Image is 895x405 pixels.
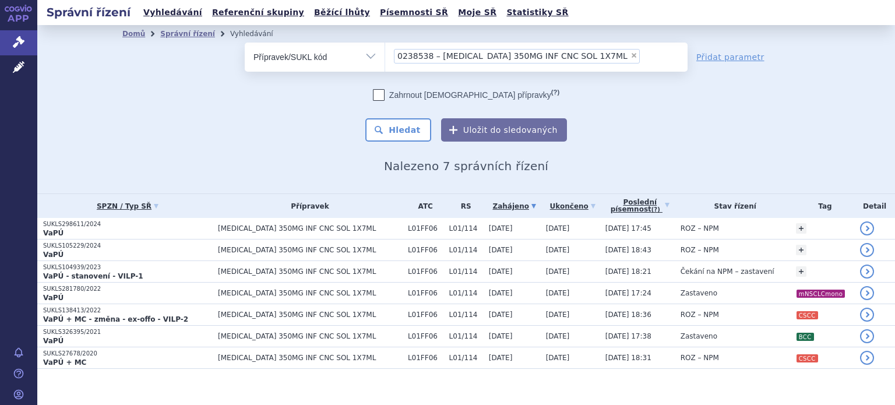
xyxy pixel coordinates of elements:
[449,311,483,319] span: L01/114
[546,332,570,340] span: [DATE]
[796,223,806,234] a: +
[546,267,570,276] span: [DATE]
[311,5,373,20] a: Běžící lhůty
[43,358,86,367] strong: VaPÚ + MC
[546,311,570,319] span: [DATE]
[218,289,402,297] span: [MEDICAL_DATA] 350MG INF CNC SOL 1X7ML
[218,224,402,233] span: [MEDICAL_DATA] 350MG INF CNC SOL 1X7ML
[43,350,212,358] p: SUKLS27678/2020
[376,5,452,20] a: Písemnosti SŘ
[605,289,651,297] span: [DATE] 17:24
[643,48,650,63] input: 0238538 – [MEDICAL_DATA] 350MG INF CNC SOL 1X7ML
[681,267,774,276] span: Čekání na NPM – zastavení
[408,289,443,297] span: L01FF06
[489,289,513,297] span: [DATE]
[860,329,874,343] a: detail
[43,220,212,228] p: SUKLS298611/2024
[860,265,874,279] a: detail
[489,354,513,362] span: [DATE]
[449,289,483,297] span: L01/114
[796,266,806,277] a: +
[681,332,717,340] span: Zastaveno
[43,251,64,259] strong: VaPÚ
[860,308,874,322] a: detail
[860,286,874,300] a: detail
[681,289,717,297] span: Zastaveno
[796,245,806,255] a: +
[546,198,600,214] a: Ukončeno
[397,52,628,60] span: 0238538 – LIBTAYO 350MG INF CNC SOL 1X7ML
[373,89,559,101] label: Zahrnout [DEMOGRAPHIC_DATA] přípravky
[605,354,651,362] span: [DATE] 18:31
[218,332,402,340] span: [MEDICAL_DATA] 350MG INF CNC SOL 1X7ML
[489,198,540,214] a: Zahájeno
[384,159,548,173] span: Nalezeno 7 správních řízení
[218,354,402,362] span: [MEDICAL_DATA] 350MG INF CNC SOL 1X7ML
[546,224,570,233] span: [DATE]
[605,267,651,276] span: [DATE] 18:21
[230,25,288,43] li: Vyhledávání
[546,354,570,362] span: [DATE]
[122,30,145,38] a: Domů
[489,311,513,319] span: [DATE]
[790,194,855,218] th: Tag
[651,206,660,213] abbr: (?)
[551,89,559,96] abbr: (?)
[37,4,140,20] h2: Správní řízení
[546,289,570,297] span: [DATE]
[449,354,483,362] span: L01/114
[140,5,206,20] a: Vyhledávání
[681,224,719,233] span: ROZ – NPM
[797,311,818,319] i: CSCC
[489,224,513,233] span: [DATE]
[43,263,212,272] p: SUKLS104939/2023
[797,290,845,298] i: mNSCLCmono
[212,194,402,218] th: Přípravek
[860,221,874,235] a: detail
[681,311,719,319] span: ROZ – NPM
[454,5,500,20] a: Moje SŘ
[218,246,402,254] span: [MEDICAL_DATA] 350MG INF CNC SOL 1X7ML
[408,354,443,362] span: L01FF06
[449,267,483,276] span: L01/114
[43,315,188,323] strong: VaPÚ + MC - změna - ex-offo - VILP-2
[675,194,790,218] th: Stav řízení
[160,30,215,38] a: Správní řízení
[696,51,764,63] a: Přidat parametr
[860,351,874,365] a: detail
[797,354,818,362] i: CSCC
[503,5,572,20] a: Statistiky SŘ
[408,332,443,340] span: L01FF06
[605,332,651,340] span: [DATE] 17:38
[546,246,570,254] span: [DATE]
[43,294,64,302] strong: VaPÚ
[43,272,143,280] strong: VaPÚ - stanovení - VILP-1
[681,354,719,362] span: ROZ – NPM
[605,246,651,254] span: [DATE] 18:43
[43,285,212,293] p: SUKLS281780/2022
[408,311,443,319] span: L01FF06
[43,328,212,336] p: SUKLS326395/2021
[489,332,513,340] span: [DATE]
[449,246,483,254] span: L01/114
[43,307,212,315] p: SUKLS138413/2022
[43,229,64,237] strong: VaPÚ
[443,194,483,218] th: RS
[43,242,212,250] p: SUKLS105229/2024
[441,118,567,142] button: Uložit do sledovaných
[449,224,483,233] span: L01/114
[605,224,651,233] span: [DATE] 17:45
[854,194,895,218] th: Detail
[408,224,443,233] span: L01FF06
[365,118,431,142] button: Hledat
[681,246,719,254] span: ROZ – NPM
[449,332,483,340] span: L01/114
[218,267,402,276] span: [MEDICAL_DATA] 350MG INF CNC SOL 1X7ML
[860,243,874,257] a: detail
[630,52,637,59] span: ×
[605,194,675,218] a: Poslednípísemnost(?)
[218,311,402,319] span: [MEDICAL_DATA] 350MG INF CNC SOL 1X7ML
[408,246,443,254] span: L01FF06
[489,246,513,254] span: [DATE]
[402,194,443,218] th: ATC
